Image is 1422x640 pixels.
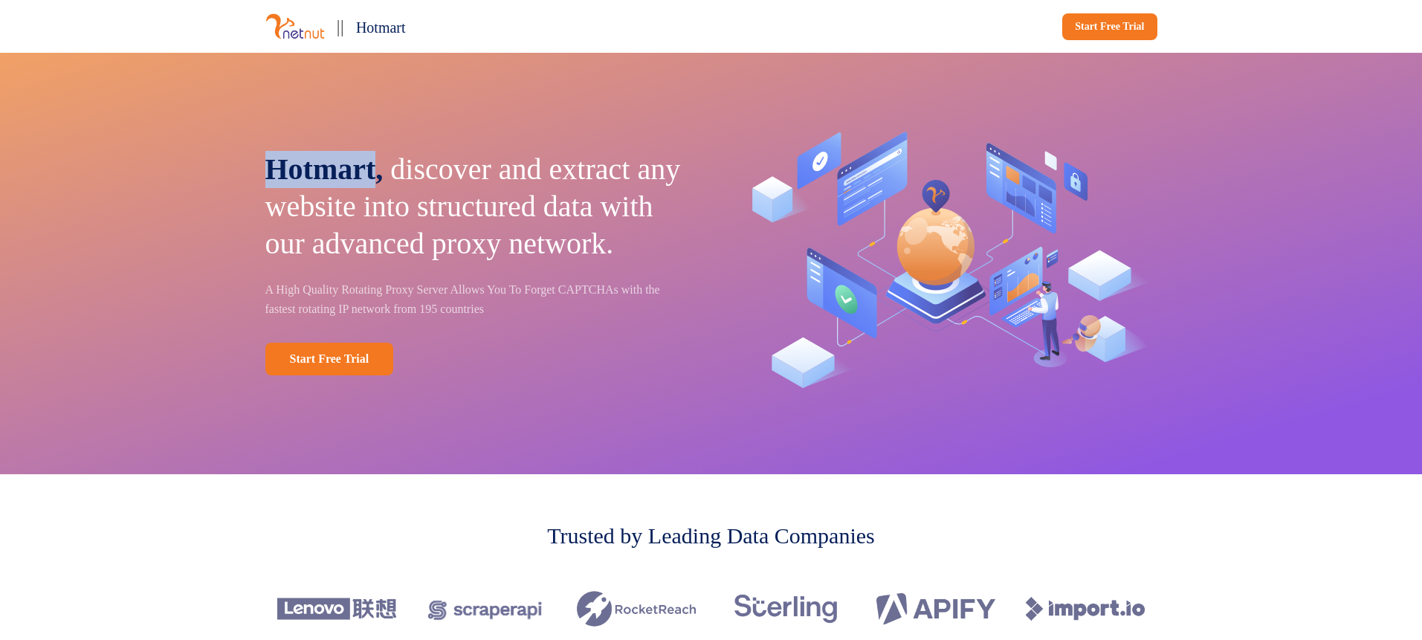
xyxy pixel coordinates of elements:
p: discover and extract any website into structured data with our advanced proxy network. [265,151,691,262]
a: Start Free Trial [265,343,394,375]
p: || [337,12,344,41]
p: Trusted by Leading Data Companies [547,519,875,552]
span: Hotmart [356,19,406,36]
p: A High Quality Rotating Proxy Server Allows You To Forget CAPTCHAs with the fastest rotating IP n... [265,280,691,319]
a: Start Free Trial [1062,13,1157,40]
span: Hotmart, [265,152,384,186]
